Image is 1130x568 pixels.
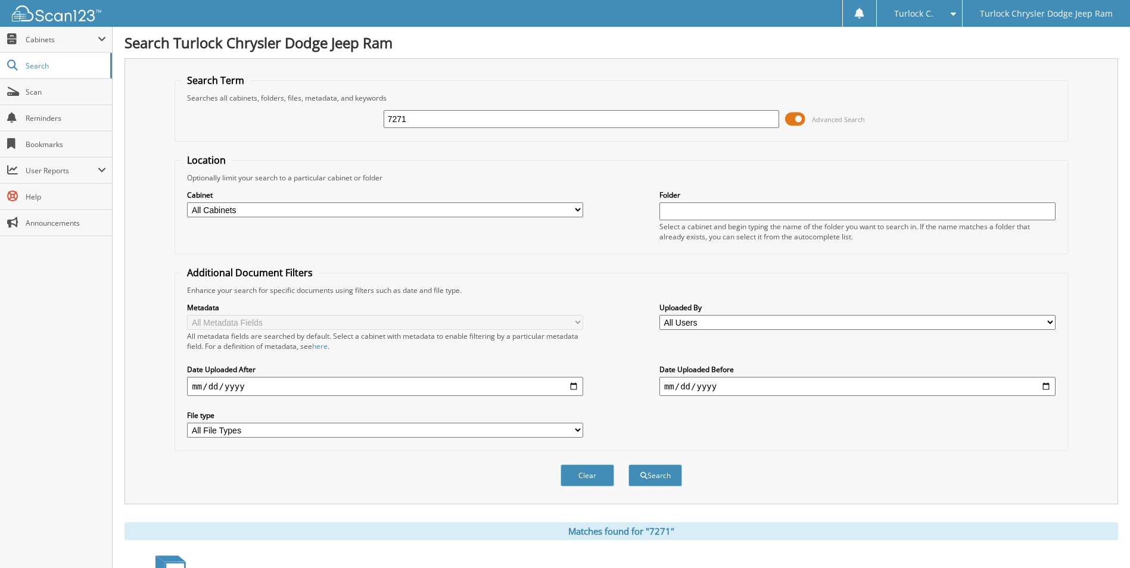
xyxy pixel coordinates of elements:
[26,87,106,97] span: Scan
[628,464,682,486] button: Search
[659,364,1056,374] label: Date Uploaded Before
[26,166,98,176] span: User Reports
[181,173,1061,183] div: Optionally limit your search to a particular cabinet or folder
[12,5,101,21] img: scan123-logo-white.svg
[561,464,614,486] button: Clear
[659,221,1056,242] div: Select a cabinet and begin typing the name of the folder you want to search in. If the name match...
[659,190,1056,200] label: Folder
[26,218,106,228] span: Announcements
[312,341,328,351] a: here
[659,302,1056,313] label: Uploaded By
[187,364,583,374] label: Date Uploaded After
[181,285,1061,295] div: Enhance your search for specific documents using filters such as date and file type.
[980,10,1113,17] span: Turlock Chrysler Dodge Jeep Ram
[187,410,583,420] label: File type
[812,115,865,124] span: Advanced Search
[26,139,106,149] span: Bookmarks
[181,93,1061,103] div: Searches all cabinets, folders, files, metadata, and keywords
[187,190,583,200] label: Cabinet
[894,10,933,17] span: Turlock C.
[187,331,583,351] div: All metadata fields are searched by default. Select a cabinet with metadata to enable filtering b...
[26,61,104,71] span: Search
[26,113,106,123] span: Reminders
[181,154,232,167] legend: Location
[181,266,319,279] legend: Additional Document Filters
[26,35,98,45] span: Cabinets
[124,33,1118,52] h1: Search Turlock Chrysler Dodge Jeep Ram
[26,192,106,202] span: Help
[181,74,250,87] legend: Search Term
[124,522,1118,540] div: Matches found for "7271"
[187,377,583,396] input: start
[187,302,583,313] label: Metadata
[659,377,1056,396] input: end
